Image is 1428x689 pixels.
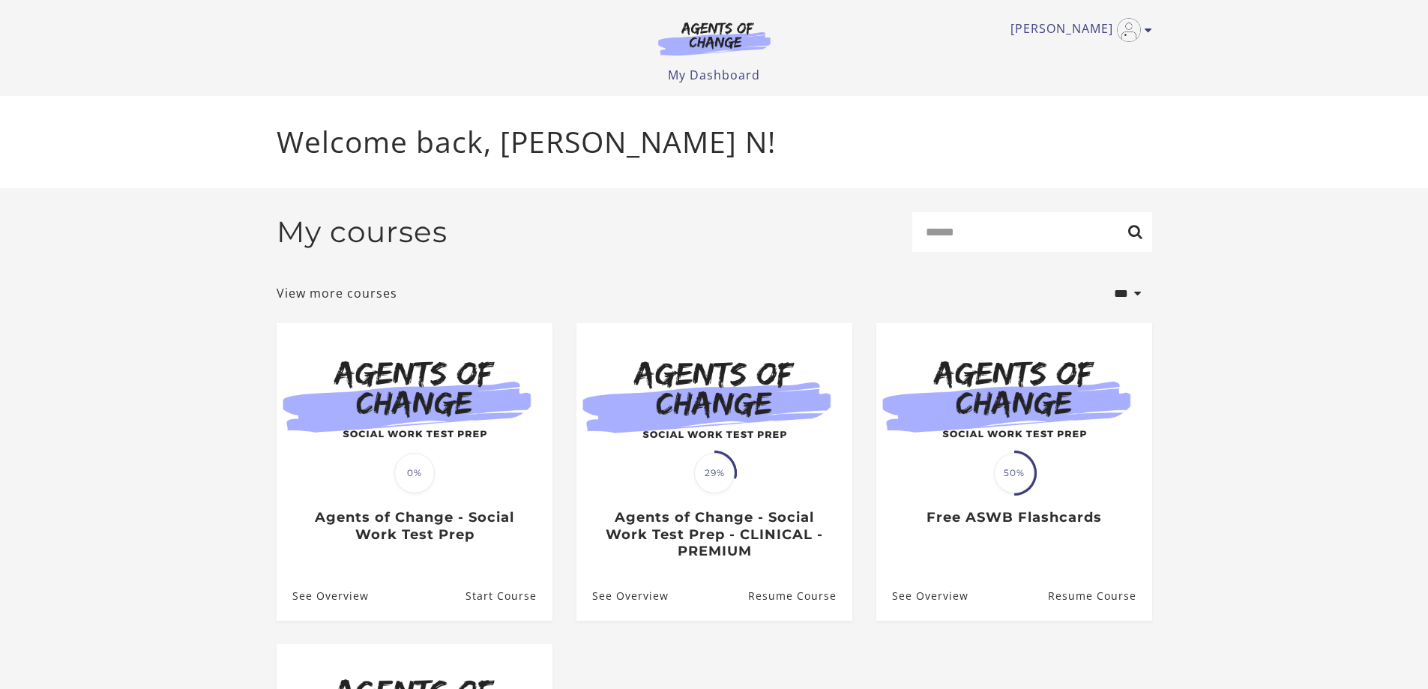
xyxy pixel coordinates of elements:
[876,571,968,620] a: Free ASWB Flashcards: See Overview
[994,453,1034,493] span: 50%
[747,571,852,620] a: Agents of Change - Social Work Test Prep - CLINICAL - PREMIUM: Resume Course
[576,571,669,620] a: Agents of Change - Social Work Test Prep - CLINICAL - PREMIUM: See Overview
[277,214,448,250] h2: My courses
[668,67,760,83] a: My Dashboard
[465,571,552,620] a: Agents of Change - Social Work Test Prep: Resume Course
[592,509,836,560] h3: Agents of Change - Social Work Test Prep - CLINICAL - PREMIUM
[277,284,397,302] a: View more courses
[642,21,786,55] img: Agents of Change Logo
[394,453,435,493] span: 0%
[1047,571,1151,620] a: Free ASWB Flashcards: Resume Course
[892,509,1136,526] h3: Free ASWB Flashcards
[277,571,369,620] a: Agents of Change - Social Work Test Prep: See Overview
[292,509,536,543] h3: Agents of Change - Social Work Test Prep
[1010,18,1145,42] a: Toggle menu
[694,453,735,493] span: 29%
[277,120,1152,164] p: Welcome back, [PERSON_NAME] N!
